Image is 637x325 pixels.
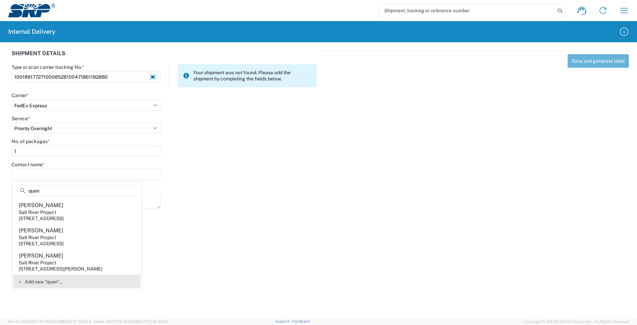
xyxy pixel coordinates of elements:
[19,234,56,241] div: Salt River Project
[8,4,55,17] img: srp
[12,64,84,70] label: Type or scan carrier tracking No.
[275,319,292,323] a: Support
[292,319,310,323] a: Feedback
[25,279,63,285] span: Add new "quen"...
[12,50,317,64] div: SHIPMENT DETAILS
[379,4,555,17] input: Shipment, tracking or reference number
[524,319,629,325] span: Copyright © [DATE]-[DATE] Agistix Inc., All Rights Reserved
[12,138,50,144] label: No. of packages
[19,202,63,209] div: [PERSON_NAME]
[193,69,311,82] span: Your shipment was not found. Please add the shipment by completing the fields below.
[8,320,91,324] span: Server: 2025.17.0-327f6347098
[12,115,30,122] label: Service
[140,320,168,324] span: [DATE] 08:44:20
[19,252,63,260] div: [PERSON_NAME]
[19,260,56,266] div: Salt River Project
[8,28,55,36] h2: Internal Delivery
[94,320,168,324] span: Client: 2025.17.0-5dd568f
[19,241,64,247] div: [STREET_ADDRESS]
[64,320,91,324] span: [DATE] 11:04:24
[19,209,56,215] div: Salt River Project
[19,227,63,234] div: [PERSON_NAME]
[19,266,102,272] div: [STREET_ADDRESS][PERSON_NAME]
[12,161,45,168] label: Contact name
[12,92,29,98] label: Carrier
[19,215,64,221] div: [STREET_ADDRESS]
